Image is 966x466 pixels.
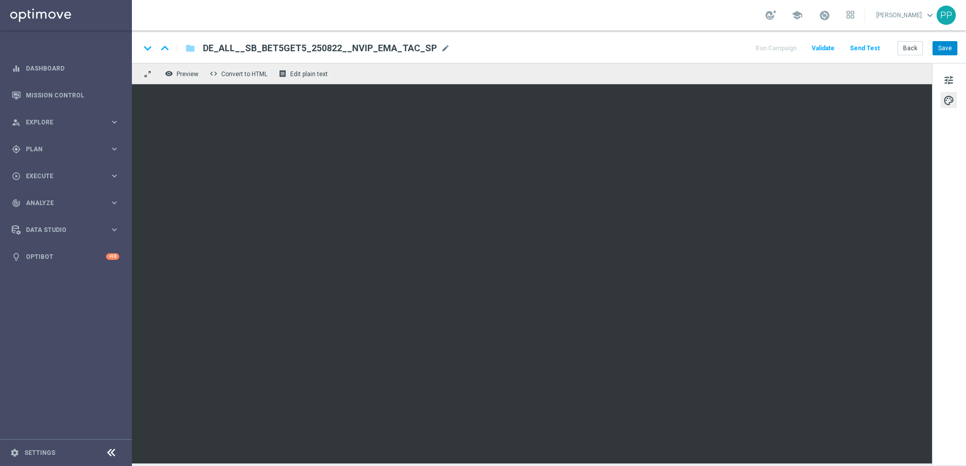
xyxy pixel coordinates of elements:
span: Preview [177,71,198,78]
div: Explore [12,118,110,127]
button: Validate [810,42,836,55]
i: keyboard_arrow_up [157,41,172,56]
i: keyboard_arrow_right [110,144,119,154]
button: Send Test [848,42,881,55]
i: gps_fixed [12,145,21,154]
i: lightbulb [12,252,21,261]
div: Dashboard [12,55,119,82]
div: Data Studio [12,225,110,235]
div: Mission Control [12,82,119,109]
a: [PERSON_NAME]keyboard_arrow_down [875,8,937,23]
button: person_search Explore keyboard_arrow_right [11,118,120,126]
span: Validate [812,45,835,52]
span: Plan [26,146,110,152]
span: Analyze [26,200,110,206]
i: receipt [279,70,287,78]
span: Edit plain text [290,71,328,78]
a: Optibot [26,243,106,270]
span: Data Studio [26,227,110,233]
button: Back [898,41,923,55]
a: Mission Control [26,82,119,109]
a: Dashboard [26,55,119,82]
i: keyboard_arrow_right [110,117,119,127]
span: Execute [26,173,110,179]
span: code [210,70,218,78]
button: play_circle_outline Execute keyboard_arrow_right [11,172,120,180]
div: +10 [106,253,119,260]
i: keyboard_arrow_right [110,225,119,235]
button: Data Studio keyboard_arrow_right [11,226,120,234]
span: school [791,10,803,21]
div: Execute [12,172,110,181]
div: Plan [12,145,110,154]
button: receipt Edit plain text [276,67,332,80]
button: equalizer Dashboard [11,64,120,73]
i: keyboard_arrow_down [140,41,155,56]
i: track_changes [12,198,21,208]
span: palette [943,94,954,107]
i: keyboard_arrow_right [110,171,119,181]
i: keyboard_arrow_right [110,198,119,208]
i: folder [185,42,195,54]
span: DE_ALL__SB_BET5GET5_250822__NVIP_EMA_TAC_SP [203,42,437,54]
button: gps_fixed Plan keyboard_arrow_right [11,145,120,153]
i: equalizer [12,64,21,73]
span: tune [943,74,954,87]
button: tune [941,72,957,88]
div: Optibot [12,243,119,270]
div: Analyze [12,198,110,208]
button: lightbulb Optibot +10 [11,253,120,261]
div: PP [937,6,956,25]
span: mode_edit [441,44,450,53]
span: keyboard_arrow_down [924,10,936,21]
button: remove_red_eye Preview [162,67,203,80]
button: palette [941,92,957,108]
a: Settings [24,450,55,456]
button: Save [933,41,957,55]
i: settings [10,448,19,457]
i: remove_red_eye [165,70,173,78]
button: folder [184,40,196,56]
button: track_changes Analyze keyboard_arrow_right [11,199,120,207]
i: play_circle_outline [12,172,21,181]
span: Convert to HTML [221,71,267,78]
i: person_search [12,118,21,127]
button: Mission Control [11,91,120,99]
button: code Convert to HTML [207,67,272,80]
span: Explore [26,119,110,125]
